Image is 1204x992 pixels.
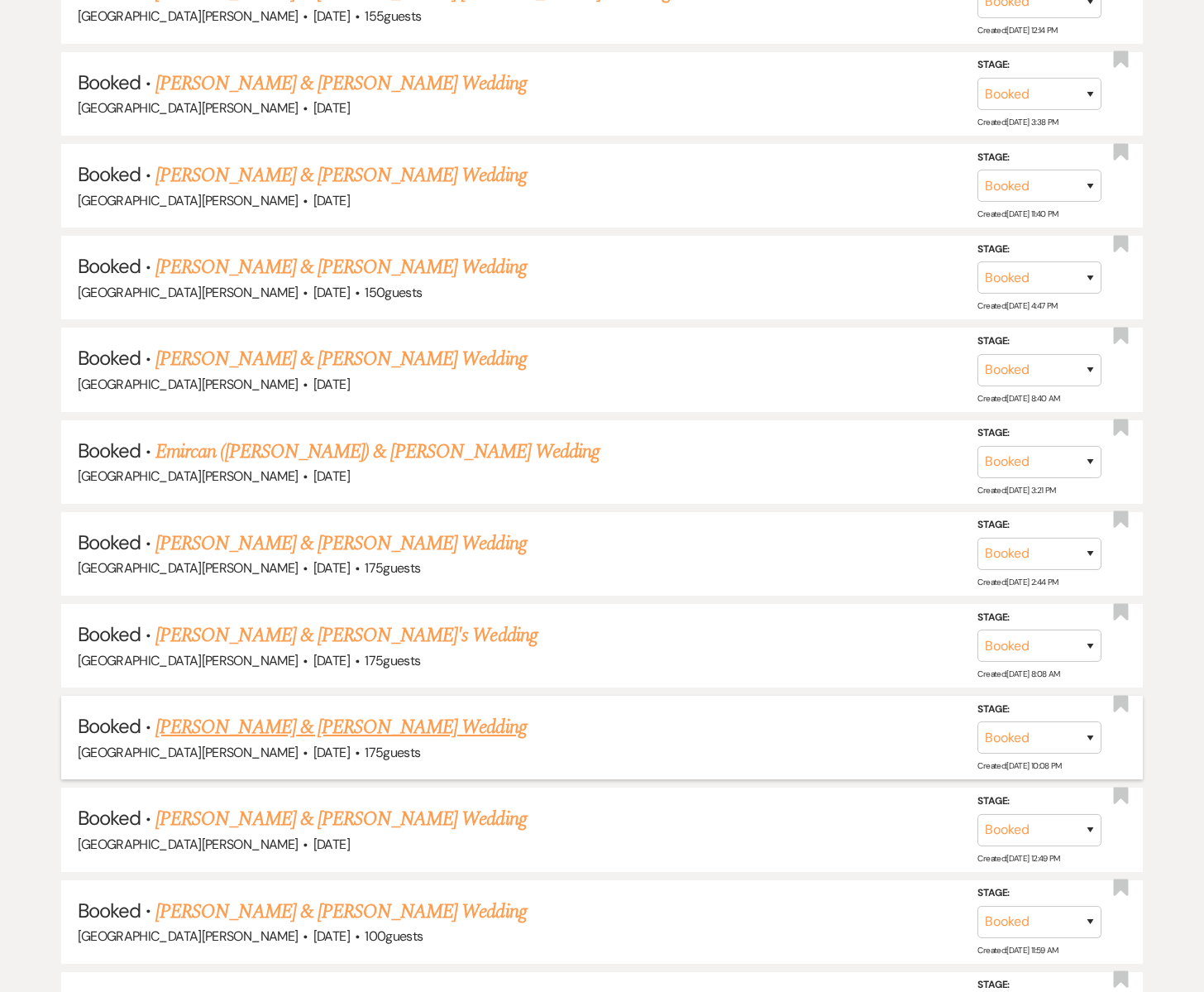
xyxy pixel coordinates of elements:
span: [DATE] [313,192,350,209]
span: [DATE] [313,744,350,761]
span: [DATE] [313,284,350,301]
span: Booked [78,530,141,555]
span: Created: [DATE] 11:59 AM [977,945,1058,956]
label: Stage: [977,333,1101,351]
label: Stage: [977,793,1101,811]
span: 155 guests [365,7,421,25]
span: [GEOGRAPHIC_DATA][PERSON_NAME] [78,284,299,301]
span: Booked [78,805,141,831]
span: 150 guests [365,284,422,301]
a: [PERSON_NAME] & [PERSON_NAME] Wedding [155,161,526,190]
span: [DATE] [313,467,350,485]
label: Stage: [977,701,1101,719]
label: Stage: [977,56,1101,74]
span: [GEOGRAPHIC_DATA][PERSON_NAME] [78,927,299,945]
span: [GEOGRAPHIC_DATA][PERSON_NAME] [78,7,299,25]
a: [PERSON_NAME] & [PERSON_NAME] Wedding [155,252,526,282]
span: Booked [78,438,141,463]
span: Created: [DATE] 3:21 PM [977,485,1055,496]
span: [DATE] [313,99,350,117]
span: Booked [78,898,141,923]
span: [GEOGRAPHIC_DATA][PERSON_NAME] [78,652,299,669]
a: Emircan ([PERSON_NAME]) & [PERSON_NAME] Wedding [155,437,600,467]
span: 175 guests [365,744,420,761]
a: [PERSON_NAME] & [PERSON_NAME] Wedding [155,804,526,834]
span: [GEOGRAPHIC_DATA][PERSON_NAME] [78,836,299,853]
span: Created: [DATE] 12:49 PM [977,852,1059,863]
label: Stage: [977,608,1101,626]
span: Created: [DATE] 2:44 PM [977,577,1058,587]
span: [GEOGRAPHIC_DATA][PERSON_NAME] [78,99,299,117]
label: Stage: [977,884,1101,903]
span: Booked [78,161,141,187]
span: Created: [DATE] 10:08 PM [977,760,1061,771]
span: [GEOGRAPHIC_DATA][PERSON_NAME] [78,744,299,761]
a: [PERSON_NAME] & [PERSON_NAME]'s Wedding [155,621,537,650]
a: [PERSON_NAME] & [PERSON_NAME] Wedding [155,712,526,742]
span: [GEOGRAPHIC_DATA][PERSON_NAME] [78,467,299,485]
span: [DATE] [313,376,350,393]
span: Created: [DATE] 8:08 AM [977,669,1059,679]
a: [PERSON_NAME] & [PERSON_NAME] Wedding [155,344,526,374]
label: Stage: [977,149,1101,167]
span: [GEOGRAPHIC_DATA][PERSON_NAME] [78,559,299,577]
span: [DATE] [313,927,350,945]
span: Created: [DATE] 12:14 PM [977,25,1057,36]
span: Created: [DATE] 3:38 PM [977,117,1058,127]
span: [GEOGRAPHIC_DATA][PERSON_NAME] [78,376,299,393]
span: Booked [78,621,141,647]
a: [PERSON_NAME] & [PERSON_NAME] Wedding [155,529,526,558]
span: 175 guests [365,559,420,577]
span: [DATE] [313,652,350,669]
span: [DATE] [313,559,350,577]
label: Stage: [977,241,1101,259]
span: 100 guests [365,927,423,945]
span: [DATE] [313,7,350,25]
span: [GEOGRAPHIC_DATA][PERSON_NAME] [78,192,299,209]
span: Booked [78,713,141,739]
span: Created: [DATE] 8:40 AM [977,392,1059,403]
span: 175 guests [365,652,420,669]
span: Booked [78,253,141,279]
label: Stage: [977,424,1101,443]
span: Created: [DATE] 4:47 PM [977,300,1057,311]
span: [DATE] [313,836,350,853]
a: [PERSON_NAME] & [PERSON_NAME] Wedding [155,897,526,927]
span: Booked [78,69,141,95]
label: Stage: [977,516,1101,534]
a: [PERSON_NAME] & [PERSON_NAME] Wedding [155,69,526,98]
span: Created: [DATE] 11:40 PM [977,208,1058,219]
span: Booked [78,345,141,371]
